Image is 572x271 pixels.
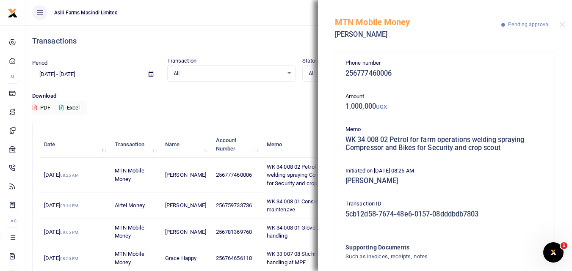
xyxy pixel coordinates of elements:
[216,229,252,235] span: 256781369760
[174,69,283,78] span: All
[44,172,79,178] span: [DATE]
[32,67,142,82] input: select period
[115,167,144,182] span: MTN Mobile Money
[51,9,121,16] span: Asili Farms Masindi Limited
[345,200,544,208] p: Transaction ID
[115,202,145,208] span: Airtel Money
[508,22,550,27] span: Pending approval
[32,92,565,101] p: Download
[32,36,565,46] h4: Transactions
[8,8,18,18] img: logo-small
[216,202,252,208] span: 256759733736
[543,242,564,263] iframe: Intercom live chat
[216,172,252,178] span: 256777460006
[7,214,18,228] li: Ac
[44,255,78,261] span: [DATE]
[115,251,144,266] span: MTN Mobile Money
[267,251,363,266] span: WK 33 007 08 Stiching threads for grain handling at MPF
[345,177,544,185] h5: [PERSON_NAME]
[165,202,206,208] span: [PERSON_NAME]
[345,69,544,78] h5: 256777460006
[160,131,211,158] th: Name: activate to sort column ascending
[561,242,567,249] span: 1
[44,202,78,208] span: [DATE]
[32,101,51,115] button: PDF
[165,255,196,261] span: Grace Happy
[110,131,160,158] th: Transaction: activate to sort column ascending
[60,230,79,235] small: 09:05 PM
[60,173,79,178] small: 08:25 AM
[39,131,110,158] th: Date: activate to sort column descending
[335,17,501,27] h5: MTN Mobile Money
[345,243,510,252] h4: Supporting Documents
[165,172,206,178] span: [PERSON_NAME]
[211,131,262,158] th: Account Number: activate to sort column ascending
[345,136,544,152] h5: WK 34 008 02 Petrol for farm operations welding spraying Compressor and Bikes for Security and cr...
[262,131,372,158] th: Memo: activate to sort column ascending
[345,59,544,68] p: Phone number
[345,92,544,101] p: Amount
[267,198,354,213] span: WK 34 008 01 Consumables general maintenave
[302,57,318,65] label: Status
[8,9,18,16] a: logo-small logo-large logo-large
[267,164,364,186] span: WK 34 008 02 Petrol for farm operations welding spraying Compressor and Bikes for Security and cr...
[52,101,87,115] button: Excel
[32,59,48,67] label: Period
[345,167,544,175] p: Initiated on [DATE] 08:25 AM
[345,102,544,111] h5: 1,000,000
[335,30,501,39] h5: [PERSON_NAME]
[345,210,544,219] h5: 5cb12d58-7674-48e6-0157-08dddbdb7803
[165,229,206,235] span: [PERSON_NAME]
[60,203,79,208] small: 09:14 PM
[560,22,565,27] button: Close
[376,104,387,110] small: UGX
[345,125,544,134] p: Memo
[345,252,510,261] h4: Such as invoices, receipts, notes
[60,256,79,261] small: 08:55 PM
[309,69,418,78] span: All
[115,224,144,239] span: MTN Mobile Money
[216,255,252,261] span: 256764656118
[44,229,78,235] span: [DATE]
[267,224,358,239] span: WK 34 008 01 Gloves masks for grain handling
[7,70,18,84] li: M
[167,57,196,65] label: Transaction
